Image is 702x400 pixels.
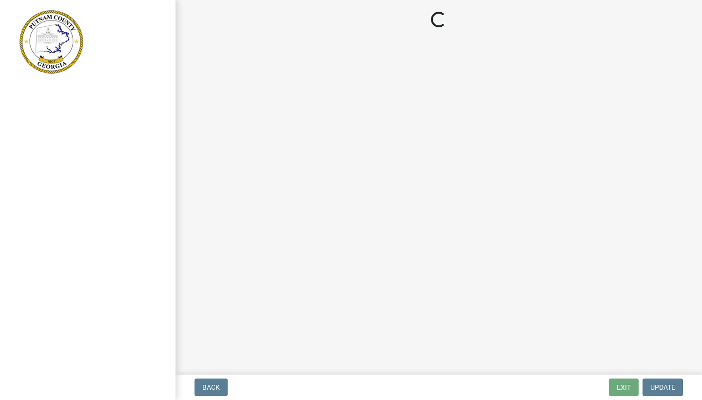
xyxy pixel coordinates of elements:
[643,379,683,396] button: Update
[202,383,220,391] span: Back
[19,10,83,74] img: Putnam County, Georgia
[650,383,675,391] span: Update
[195,379,228,396] button: Back
[609,379,639,396] button: Exit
